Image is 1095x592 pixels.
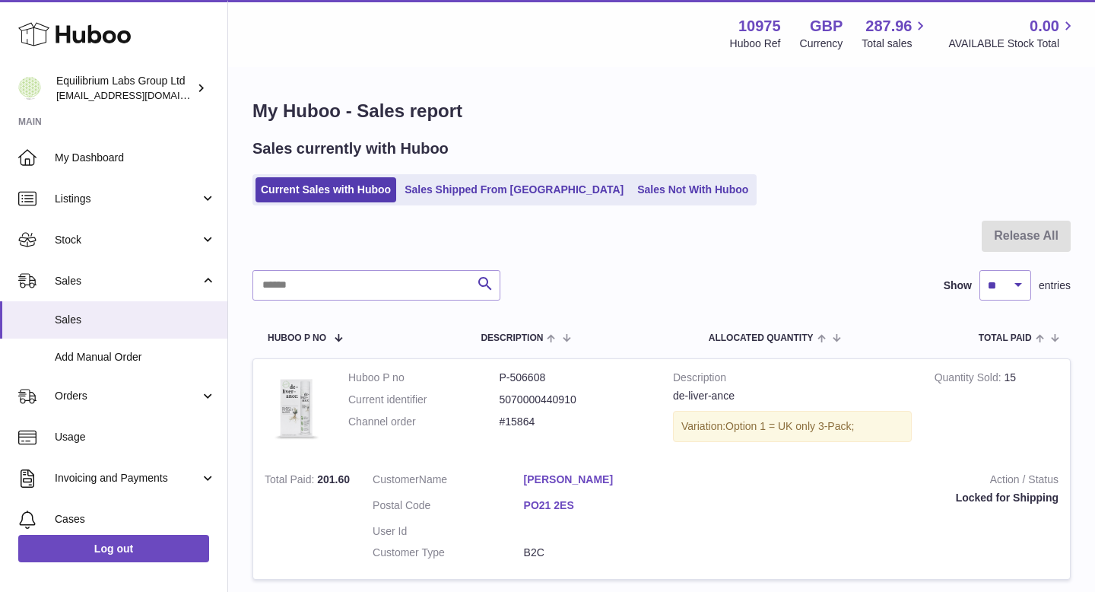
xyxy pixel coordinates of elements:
[373,498,524,517] dt: Postal Code
[697,473,1058,491] strong: Action / Status
[865,16,912,37] span: 287.96
[373,473,524,491] dt: Name
[923,359,1070,461] td: 15
[673,411,912,442] div: Variation:
[55,389,200,403] span: Orders
[348,393,500,407] dt: Current identifier
[18,77,41,100] img: huboo@equilibriumlabs.com
[524,473,675,487] a: [PERSON_NAME]
[55,274,200,288] span: Sales
[373,546,524,560] dt: Customer Type
[55,350,216,364] span: Add Manual Order
[373,524,524,539] dt: User Id
[810,16,843,37] strong: GBP
[348,371,500,385] dt: Huboo P no
[268,333,326,343] span: Huboo P no
[18,535,209,562] a: Log out
[252,138,449,159] h2: Sales currently with Huboo
[255,177,396,202] a: Current Sales with Huboo
[524,546,675,560] dd: B2C
[265,473,317,489] strong: Total Paid
[56,89,224,101] span: [EMAIL_ADDRESS][DOMAIN_NAME]
[55,151,216,165] span: My Dashboard
[632,177,754,202] a: Sales Not With Huboo
[738,16,781,37] strong: 10975
[55,430,216,444] span: Usage
[697,491,1058,505] div: Locked for Shipping
[265,371,325,446] img: 3PackDeliverance_Front.jpg
[55,313,216,327] span: Sales
[373,473,419,485] span: Customer
[800,37,843,51] div: Currency
[55,471,200,485] span: Invoicing and Payments
[979,333,1032,343] span: Total paid
[944,278,972,293] label: Show
[348,415,500,429] dt: Channel order
[673,371,912,389] strong: Description
[55,512,216,527] span: Cases
[56,74,193,103] div: Equilibrium Labs Group Ltd
[1030,16,1059,37] span: 0.00
[500,393,651,407] dd: 5070000440910
[252,99,1071,123] h1: My Huboo - Sales report
[500,371,651,385] dd: P-506608
[725,420,854,432] span: Option 1 = UK only 3-Pack;
[730,37,781,51] div: Huboo Ref
[862,37,929,51] span: Total sales
[862,16,929,51] a: 287.96 Total sales
[317,473,350,485] span: 201.60
[673,389,912,403] div: de-liver-ance
[524,498,675,513] a: PO21 2ES
[500,415,651,429] dd: #15864
[709,333,814,343] span: ALLOCATED Quantity
[948,37,1077,51] span: AVAILABLE Stock Total
[948,16,1077,51] a: 0.00 AVAILABLE Stock Total
[55,233,200,247] span: Stock
[1039,278,1071,293] span: entries
[55,192,200,206] span: Listings
[481,333,543,343] span: Description
[935,371,1005,387] strong: Quantity Sold
[399,177,629,202] a: Sales Shipped From [GEOGRAPHIC_DATA]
